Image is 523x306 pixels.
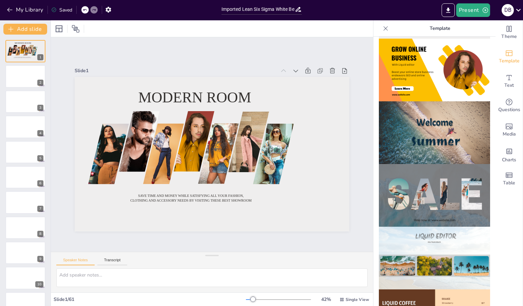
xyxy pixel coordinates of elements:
div: 9 [5,242,45,264]
span: Save time and money while satisfying all your fashion, clothing and accessory needs by visiting t... [142,45,216,145]
button: D B [502,3,514,17]
div: 5 [37,155,43,161]
div: 10 [35,281,43,287]
img: thumb-6.png [379,164,490,227]
span: Text [504,82,514,89]
img: thumb-7.png [379,227,490,289]
div: 6 [5,166,45,188]
div: Change the overall theme [496,20,523,45]
button: Present [456,3,490,17]
span: Modern room [220,108,300,209]
span: Charts [502,156,516,164]
span: Single View [346,297,369,302]
div: D B [502,4,514,16]
span: Modern room [15,42,31,44]
p: Template [391,20,489,37]
div: 2 [5,65,45,87]
span: Questions [498,106,520,114]
div: Add text boxes [496,69,523,94]
div: 1 [5,40,45,62]
button: My Library [5,4,46,15]
div: Layout [54,23,64,34]
div: Get real-time input from your audience [496,94,523,118]
div: Add ready made slides [496,45,523,69]
button: Add slide [3,24,47,35]
div: 7 [37,206,43,212]
div: Saved [51,7,72,13]
div: 8 [37,231,43,237]
div: Slide 1 / 61 [54,296,246,303]
div: Add charts and graphs [496,142,523,167]
img: thumb-4.png [379,39,490,101]
button: Export to PowerPoint [442,3,455,17]
div: 9 [37,256,43,262]
input: Insert title [221,4,295,14]
div: 10 [5,267,45,289]
div: 7 [5,191,45,213]
div: 3 [5,90,45,113]
div: 42 % [318,296,334,303]
button: Speaker Notes [56,258,95,265]
span: Save time and money while satisfying all your fashion, clothing and accessory needs by visiting t... [14,57,31,58]
div: Add a table [496,167,523,191]
div: 3 [37,105,43,111]
span: Position [72,25,80,33]
div: 5 [5,141,45,163]
span: Media [503,130,516,138]
span: Table [503,179,515,187]
div: 6 [37,180,43,186]
button: Transcript [97,258,128,265]
div: Add images, graphics, shapes or video [496,118,523,142]
img: thumb-5.png [379,101,490,164]
div: 4 [5,116,45,138]
div: 8 [5,217,45,239]
div: Slide 1 [231,75,355,242]
div: 2 [37,80,43,86]
div: 1 [37,54,43,60]
div: 4 [37,130,43,136]
span: Template [499,57,520,65]
span: Theme [501,33,517,40]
